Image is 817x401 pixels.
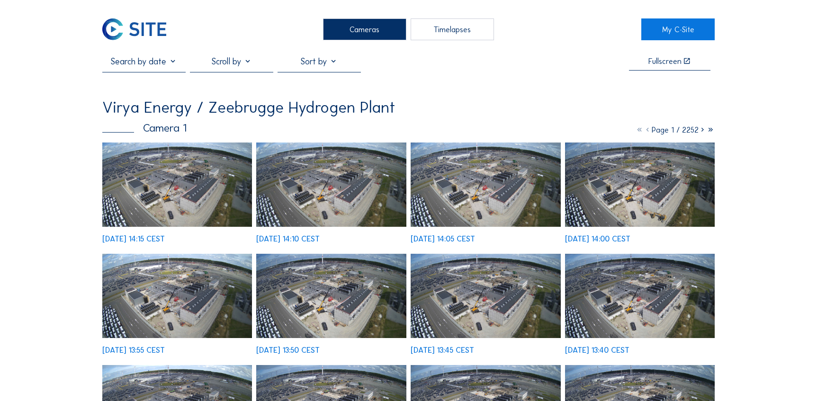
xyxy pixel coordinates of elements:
div: [DATE] 14:00 CEST [565,235,630,243]
img: image_52731607 [256,254,406,338]
div: Virya Energy / Zeebrugge Hydrogen Plant [102,100,395,116]
img: C-SITE Logo [102,18,166,40]
div: [DATE] 14:10 CEST [256,235,320,243]
div: Fullscreen [648,57,682,65]
div: Cameras [323,18,406,40]
div: [DATE] 14:15 CEST [102,235,165,243]
div: [DATE] 13:50 CEST [256,346,320,354]
div: Timelapses [411,18,494,40]
img: image_52732032 [411,143,561,227]
img: image_52732220 [102,143,252,227]
img: image_52731468 [411,254,561,338]
div: [DATE] 14:05 CEST [411,235,475,243]
div: Camera 1 [102,123,187,134]
input: Search by date 󰅀 [102,56,186,67]
a: My C-Site [641,18,715,40]
div: [DATE] 13:40 CEST [565,346,629,354]
div: [DATE] 13:55 CEST [102,346,165,354]
img: image_52731742 [102,254,252,338]
img: image_52731331 [565,254,715,338]
a: C-SITE Logo [102,18,176,40]
img: image_52732045 [256,143,406,227]
span: Page 1 / 2252 [652,125,699,134]
div: [DATE] 13:45 CEST [411,346,474,354]
img: image_52731880 [565,143,715,227]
